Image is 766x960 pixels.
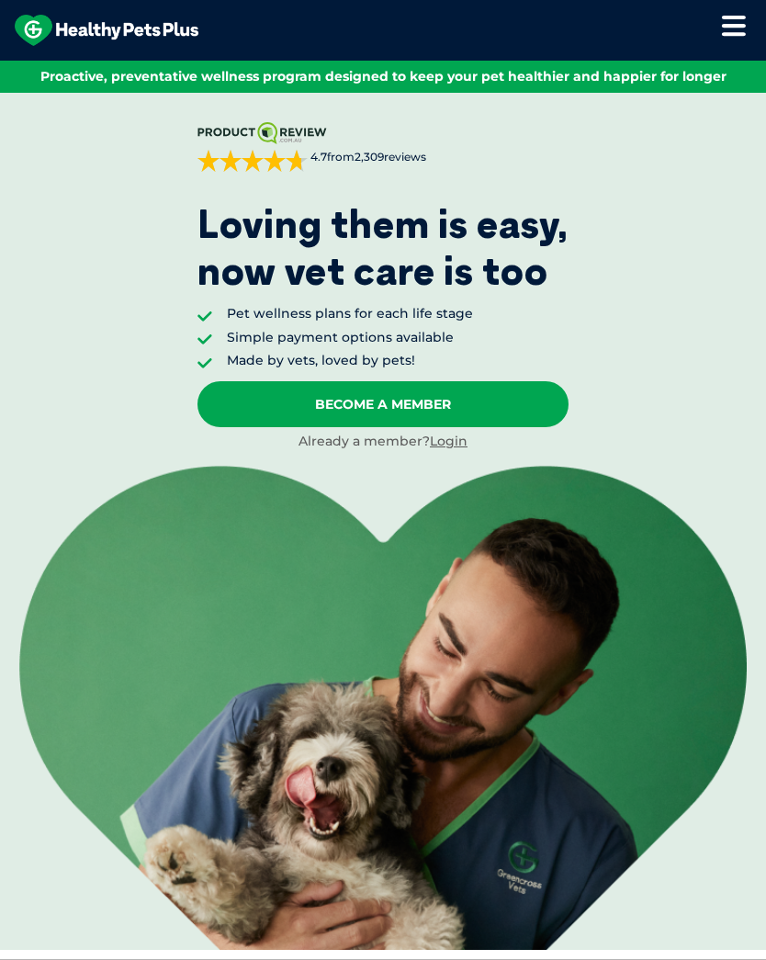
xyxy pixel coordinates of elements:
[197,122,569,172] a: 4.7from2,309reviews
[430,433,467,449] a: Login
[308,150,426,165] span: from
[197,150,308,172] div: 4.7 out of 5 stars
[355,150,426,164] span: 2,309 reviews
[227,305,473,323] li: Pet wellness plans for each life stage
[197,381,569,427] a: Become A Member
[310,150,327,164] strong: 4.7
[197,433,569,451] div: Already a member?
[40,68,727,85] span: Proactive, preventative wellness program designed to keep your pet healthier and happier for longer
[227,352,473,370] li: Made by vets, loved by pets!
[15,15,198,46] img: hpp-logo
[19,466,747,950] img: <p>Loving them is easy, <br /> now vet care is too</p>
[227,329,473,347] li: Simple payment options available
[197,201,569,294] p: Loving them is easy, now vet care is too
